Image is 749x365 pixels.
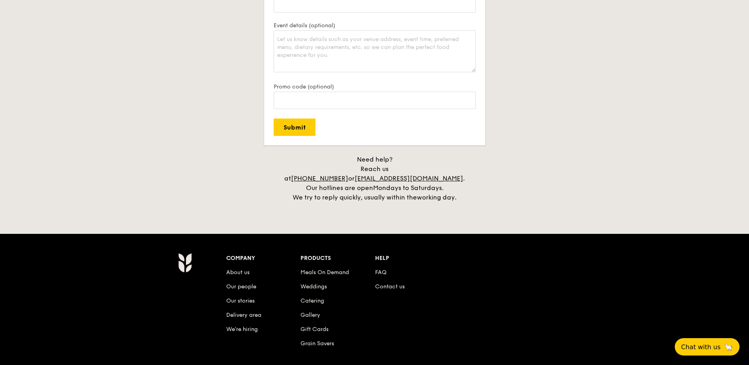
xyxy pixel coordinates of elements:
[226,283,256,290] a: Our people
[355,175,463,182] a: [EMAIL_ADDRESS][DOMAIN_NAME]
[681,343,721,351] span: Chat with us
[300,340,334,347] a: Grain Savers
[724,342,733,352] span: 🦙
[178,253,192,273] img: AYc88T3wAAAABJRU5ErkJggg==
[276,155,473,202] div: Need help? Reach us at or . Our hotlines are open We try to reply quickly, usually within the
[274,22,476,29] label: Event details (optional)
[300,297,324,304] a: Catering
[375,253,450,264] div: Help
[375,283,405,290] a: Contact us
[300,269,349,276] a: Meals On Demand
[300,253,375,264] div: Products
[291,175,348,182] a: [PHONE_NUMBER]
[300,283,327,290] a: Weddings
[300,326,329,333] a: Gift Cards
[373,184,443,192] span: Mondays to Saturdays.
[226,253,301,264] div: Company
[274,119,315,136] input: Submit
[226,297,255,304] a: Our stories
[226,312,261,318] a: Delivery area
[375,269,387,276] a: FAQ
[417,194,456,201] span: working day.
[675,338,740,356] button: Chat with us🦙
[274,83,476,90] label: Promo code (optional)
[274,30,476,72] textarea: Let us know details such as your venue address, event time, preferred menu, dietary requirements,...
[300,312,320,318] a: Gallery
[226,269,250,276] a: About us
[226,326,258,333] a: We’re hiring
